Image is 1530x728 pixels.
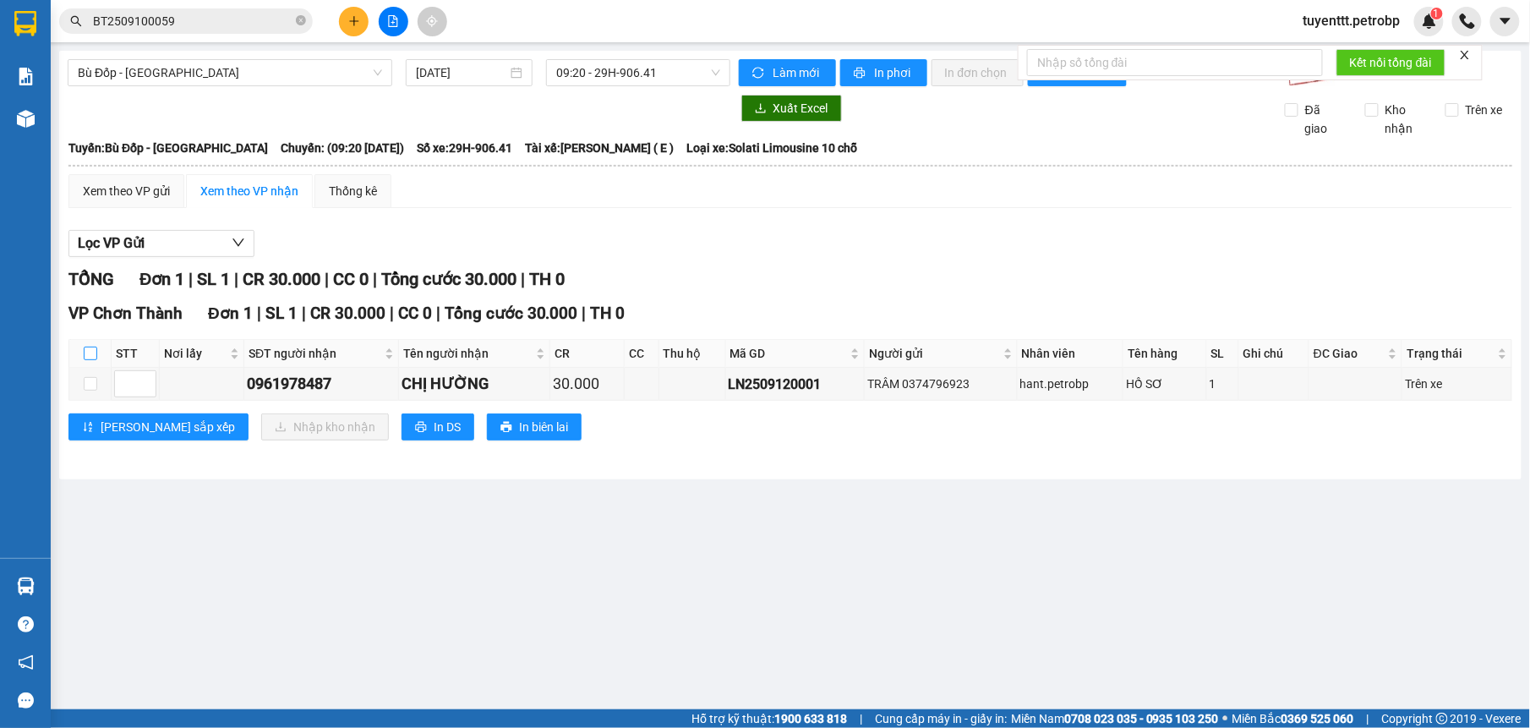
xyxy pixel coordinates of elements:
[339,7,369,36] button: plus
[112,340,160,368] th: STT
[1431,8,1443,19] sup: 1
[329,182,377,200] div: Thống kê
[1239,340,1309,368] th: Ghi chú
[741,95,842,122] button: downloadXuất Excel
[390,304,394,323] span: |
[1290,10,1414,31] span: tuyenttt.petrobp
[773,63,822,82] span: Làm mới
[436,304,440,323] span: |
[68,304,183,323] span: VP Chơn Thành
[348,15,360,27] span: plus
[82,421,94,435] span: sort-ascending
[774,712,847,725] strong: 1900 633 818
[1336,49,1445,76] button: Kết nối tổng đài
[373,269,377,289] span: |
[418,7,447,36] button: aim
[265,304,298,323] span: SL 1
[1350,53,1432,72] span: Kết nối tổng đài
[840,59,927,86] button: printerIn phơi
[686,139,857,157] span: Loại xe: Solati Limousine 10 chỗ
[487,413,582,441] button: printerIn biên lai
[399,368,550,401] td: CHỊ HƯỜNG
[521,269,525,289] span: |
[553,372,620,396] div: 30.000
[1027,49,1323,76] input: Nhập số tổng đài
[854,67,868,80] span: printer
[1207,340,1239,368] th: SL
[1123,340,1207,368] th: Tên hàng
[296,14,306,30] span: close-circle
[14,11,36,36] img: logo-vxr
[1314,344,1385,363] span: ĐC Giao
[729,374,862,395] div: LN2509120001
[416,63,508,82] input: 12/09/2025
[525,139,674,157] span: Tài xế: [PERSON_NAME] ( E )
[139,269,184,289] span: Đơn 1
[402,372,547,396] div: CHỊ HƯỜNG
[83,182,170,200] div: Xem theo VP gửi
[417,139,512,157] span: Số xe: 29H-906.41
[17,68,35,85] img: solution-icon
[529,269,565,289] span: TH 0
[18,616,34,632] span: question-circle
[381,269,516,289] span: Tổng cước 30.000
[387,15,399,27] span: file-add
[1126,375,1204,393] div: HỒ SƠ
[445,304,578,323] span: Tổng cước 30.000
[726,368,866,401] td: LN2509120001
[739,59,836,86] button: syncLàm mới
[1232,709,1354,728] span: Miền Bắc
[1064,712,1219,725] strong: 0708 023 035 - 0935 103 250
[281,139,404,157] span: Chuyến: (09:20 [DATE])
[1367,709,1369,728] span: |
[1223,715,1228,722] span: ⚪️
[325,269,329,289] span: |
[78,60,382,85] span: Bù Đốp - Hồ Chí Minh
[18,654,34,671] span: notification
[402,413,474,441] button: printerIn DS
[591,304,626,323] span: TH 0
[93,12,292,30] input: Tìm tên, số ĐT hoặc mã đơn
[302,304,306,323] span: |
[659,340,726,368] th: Thu hộ
[1460,14,1475,29] img: phone-icon
[500,421,512,435] span: printer
[1498,14,1513,29] span: caret-down
[1407,344,1494,363] span: Trạng thái
[232,236,245,249] span: down
[68,269,114,289] span: TỔNG
[249,344,381,363] span: SĐT người nhận
[1281,712,1354,725] strong: 0369 525 060
[68,413,249,441] button: sort-ascending[PERSON_NAME] sắp xếp
[403,344,533,363] span: Tên người nhận
[1011,709,1219,728] span: Miền Nam
[257,304,261,323] span: |
[17,110,35,128] img: warehouse-icon
[1422,14,1437,29] img: icon-new-feature
[1020,375,1120,393] div: hant.petrobp
[556,60,719,85] span: 09:20 - 29H-906.41
[755,102,767,116] span: download
[78,233,145,254] span: Lọc VP Gửi
[398,304,432,323] span: CC 0
[70,15,82,27] span: search
[117,119,225,138] li: VP VP Bình Triệu
[1434,8,1440,19] span: 1
[197,269,230,289] span: SL 1
[426,15,438,27] span: aim
[8,8,245,100] li: [PERSON_NAME][GEOGRAPHIC_DATA]
[860,709,862,728] span: |
[200,182,298,200] div: Xem theo VP nhận
[867,375,1014,393] div: TRÂM 0374796923
[68,230,254,257] button: Lọc VP Gửi
[691,709,847,728] span: Hỗ trợ kỹ thuật:
[296,15,306,25] span: close-circle
[379,7,408,36] button: file-add
[189,269,193,289] span: |
[1405,375,1509,393] div: Trên xe
[625,340,659,368] th: CC
[875,709,1007,728] span: Cung cấp máy in - giấy in:
[244,368,399,401] td: 0961978487
[519,418,568,436] span: In biên lai
[752,67,767,80] span: sync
